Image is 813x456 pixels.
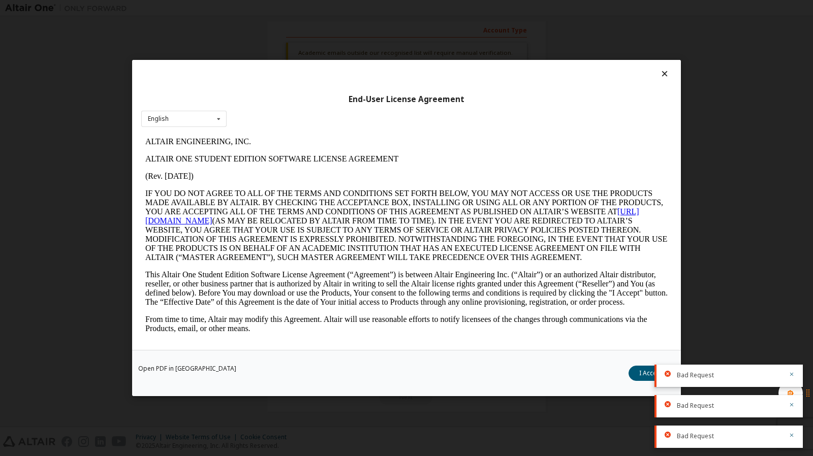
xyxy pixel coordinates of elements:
[138,366,236,372] a: Open PDF in [GEOGRAPHIC_DATA]
[4,39,526,48] p: (Rev. [DATE])
[4,137,526,174] p: This Altair One Student Edition Software License Agreement (“Agreement”) is between Altair Engine...
[4,74,498,92] a: [URL][DOMAIN_NAME]
[4,21,526,30] p: ALTAIR ONE STUDENT EDITION SOFTWARE LICENSE AGREEMENT
[677,402,714,410] span: Bad Request
[4,4,526,13] p: ALTAIR ENGINEERING, INC.
[629,366,673,381] button: I Accept
[148,116,169,122] div: English
[677,432,714,440] span: Bad Request
[4,182,526,200] p: From time to time, Altair may modify this Agreement. Altair will use reasonable efforts to notify...
[4,56,526,129] p: IF YOU DO NOT AGREE TO ALL OF THE TERMS AND CONDITIONS SET FORTH BELOW, YOU MAY NOT ACCESS OR USE...
[141,94,672,105] div: End-User License Agreement
[677,371,714,379] span: Bad Request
